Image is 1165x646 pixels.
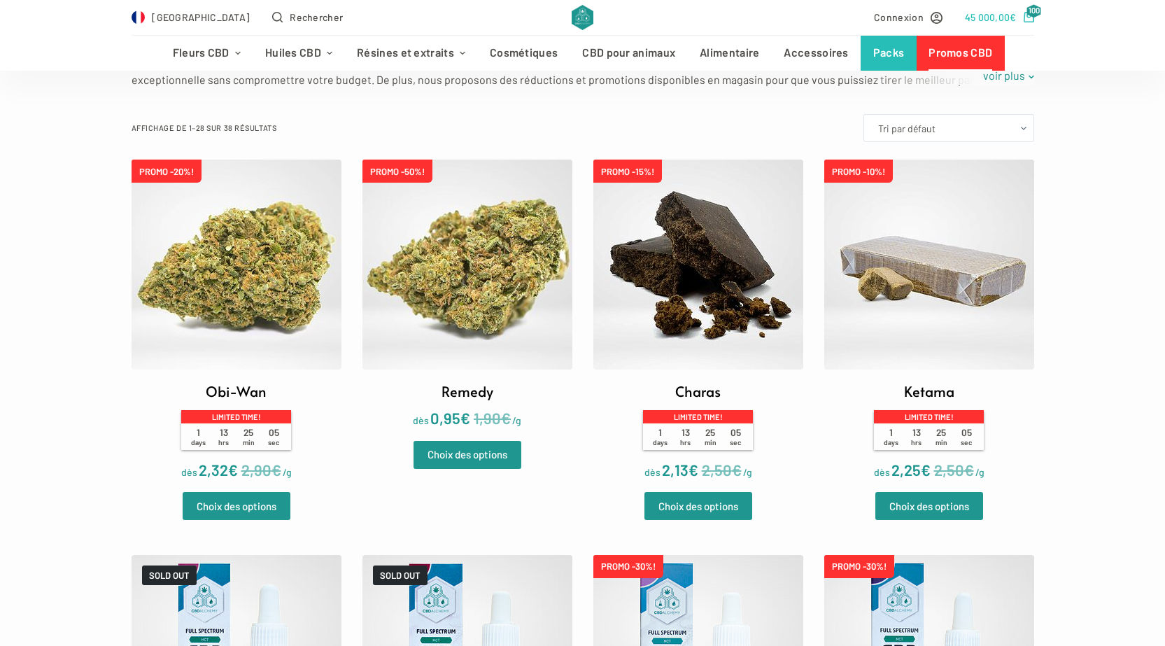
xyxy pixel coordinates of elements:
span: PROMO -30%! [593,555,663,578]
bdi: 2,25 [891,461,931,479]
bdi: 2,32 [199,461,238,479]
a: Panier d’achat [965,9,1034,25]
span: 13 [673,427,698,447]
a: voir plus [974,66,1034,85]
a: PROMO -50%! Remedy dès 0,95€/g [362,160,572,430]
span: € [1010,11,1016,23]
p: Limited time! [181,410,290,423]
a: Connexion [874,9,942,25]
bdi: 2,90 [241,461,281,479]
bdi: 45 000,00 [965,11,1017,23]
p: Notre sélection d’offres CBD comprend une large gamme de produits, des fleurs de CBD aux huiles e... [132,52,1034,108]
a: CBD pour animaux [570,36,688,71]
span: € [964,461,974,479]
bdi: 2,50 [702,461,742,479]
span: sec [961,438,972,447]
h2: Ketama [904,381,954,402]
h2: Remedy [442,381,493,402]
a: Packs [861,36,917,71]
p: Limited time! [643,410,752,423]
a: Sélectionner les options pour “Ketama” [875,492,983,520]
span: /g [283,466,292,478]
span: 1 [186,427,211,447]
span: 1 [648,427,673,447]
a: Sélectionner les options pour “Remedy” [414,441,521,469]
span: /g [975,466,984,478]
span: SOLD OUT [373,566,428,585]
bdi: 0,95 [430,409,470,427]
span: PROMO -10%! [824,160,893,183]
span: min [935,438,947,447]
span: 1 [879,427,904,447]
a: Sélectionner les options pour “Obi-Wan” [183,492,290,520]
span: /g [743,466,752,478]
span: hrs [680,438,691,447]
span: sec [730,438,741,447]
img: FR Flag [132,10,146,24]
span: sec [268,438,279,447]
span: /g [512,414,521,426]
span: 05 [954,427,979,447]
span: € [921,461,931,479]
bdi: 1,90 [474,409,511,427]
span: 05 [261,427,286,447]
a: Cosmétiques [478,36,570,71]
select: Commande [863,114,1034,142]
span: PROMO -20%! [132,160,202,183]
span: dès [874,466,890,478]
span: 13 [904,427,929,447]
span: 13 [211,427,236,447]
span: 25 [236,427,262,447]
span: € [460,409,470,427]
a: PROMO -20%! Obi-Wan Limited time! 1days 13hrs 25min 05sec dès 2,32€/g [132,160,341,482]
a: Fleurs CBD [160,36,253,71]
a: Select Country [132,9,250,25]
span: € [271,461,281,479]
a: Sélectionner les options pour “Charas” [644,492,752,520]
a: Promos CBD [917,36,1005,71]
span: dès [644,466,661,478]
span: hrs [218,438,229,447]
span: min [705,438,716,447]
span: PROMO -15%! [593,160,662,183]
bdi: 2,50 [934,461,974,479]
nav: Menu d’en-tête [160,36,1005,71]
span: € [689,461,698,479]
span: 25 [929,427,954,447]
span: dès [413,414,429,426]
span: days [191,438,206,447]
bdi: 2,13 [662,461,698,479]
a: Résines et extraits [345,36,478,71]
span: PROMO -30%! [824,555,894,578]
a: PROMO -15%! Charas Limited time! 1days 13hrs 25min 05sec dès 2,13€/g [593,160,803,482]
span: days [653,438,668,447]
span: days [884,438,898,447]
a: PROMO -10%! Ketama Limited time! 1days 13hrs 25min 05sec dès 2,25€/g [824,160,1034,482]
span: dès [181,466,197,478]
h2: Charas [675,381,721,402]
span: min [243,438,255,447]
span: 25 [698,427,723,447]
span: 100 [1026,4,1042,17]
span: 05 [723,427,748,447]
span: hrs [911,438,922,447]
h2: Obi-Wan [206,381,267,402]
p: Limited time! [874,410,983,423]
span: Connexion [874,9,924,25]
img: CBD Alchemy [572,5,593,30]
span: Rechercher [290,9,343,25]
button: Ouvrir le formulaire de recherche [272,9,343,25]
p: Affichage de 1–28 sur 38 résultats [132,122,277,134]
a: Accessoires [772,36,861,71]
span: € [228,461,238,479]
span: PROMO -50%! [362,160,432,183]
a: Huiles CBD [253,36,344,71]
span: SOLD OUT [142,566,197,585]
span: € [732,461,742,479]
span: € [501,409,511,427]
span: [GEOGRAPHIC_DATA] [152,9,250,25]
a: Alimentaire [688,36,772,71]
